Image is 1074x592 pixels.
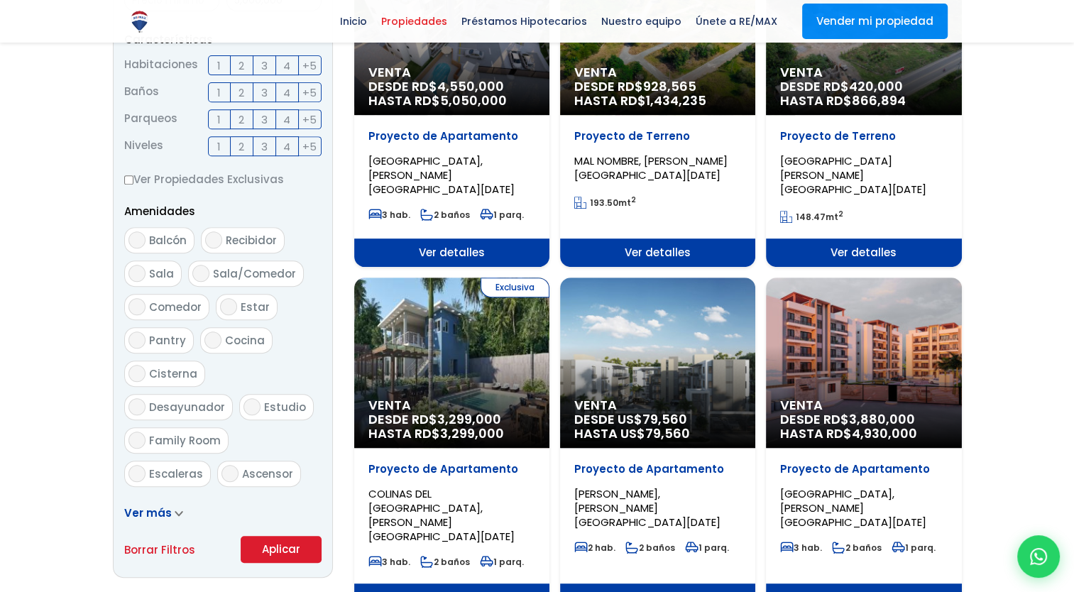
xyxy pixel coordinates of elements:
span: HASTA RD$ [368,94,535,108]
span: 1 parq. [892,542,936,554]
span: +5 [302,57,317,75]
input: Comedor [128,298,146,315]
span: mt [780,211,843,223]
input: Pantry [128,331,146,349]
span: [GEOGRAPHIC_DATA], [PERSON_NAME][GEOGRAPHIC_DATA][DATE] [368,153,515,197]
span: Exclusiva [481,278,549,297]
span: 1 [217,57,221,75]
span: HASTA RD$ [368,427,535,441]
span: 3 [261,57,268,75]
span: Venta [574,398,741,412]
input: Cisterna [128,365,146,382]
label: Ver Propiedades Exclusivas [124,170,322,188]
span: Venta [368,398,535,412]
span: HASTA RD$ [780,94,947,108]
p: Amenidades [124,202,322,220]
p: Proyecto de Apartamento [368,129,535,143]
a: Vender mi propiedad [802,4,948,39]
span: DESDE RD$ [574,80,741,108]
span: Venta [368,65,535,80]
span: Family Room [149,433,221,448]
span: Venta [574,65,741,80]
input: Desayunador [128,398,146,415]
span: Desayunador [149,400,225,415]
input: Sala/Comedor [192,265,209,282]
span: Venta [780,398,947,412]
input: Escaleras [128,465,146,482]
span: 193.50 [590,197,618,209]
span: Comedor [149,300,202,314]
span: 866,894 [852,92,906,109]
input: Estudio [243,398,261,415]
span: DESDE RD$ [368,412,535,441]
span: Niveles [124,136,163,156]
p: Proyecto de Apartamento [368,462,535,476]
p: Proyecto de Terreno [780,129,947,143]
span: Ver detalles [354,239,549,267]
span: MAL NOMBRE, [PERSON_NAME][GEOGRAPHIC_DATA][DATE] [574,153,728,182]
span: Recibidor [226,233,277,248]
span: HASTA RD$ [780,427,947,441]
span: 1 [217,84,221,102]
span: 2 [239,111,244,128]
span: 4 [283,84,290,102]
span: 3 hab. [780,542,822,554]
span: 3 hab. [368,209,410,221]
span: 3 [261,84,268,102]
span: 3 [261,111,268,128]
input: Ver Propiedades Exclusivas [124,175,133,185]
span: 1 [217,138,221,155]
span: Propiedades [374,11,454,32]
span: 2 [239,57,244,75]
span: 2 baños [832,542,882,554]
span: Balcón [149,233,187,248]
sup: 2 [631,194,636,205]
span: Únete a RE/MAX [689,11,784,32]
button: Aplicar [241,536,322,563]
span: Inicio [333,11,374,32]
input: Family Room [128,432,146,449]
span: Sala [149,266,174,281]
span: HASTA RD$ [574,94,741,108]
span: +5 [302,138,317,155]
span: 148.47 [796,211,826,223]
span: 5,050,000 [440,92,507,109]
span: 1 parq. [480,556,524,568]
span: HASTA US$ [574,427,741,441]
span: 3,299,000 [437,410,501,428]
sup: 2 [838,209,843,219]
span: DESDE US$ [574,412,741,441]
span: Escaleras [149,466,203,481]
span: COLINAS DEL [GEOGRAPHIC_DATA], [PERSON_NAME][GEOGRAPHIC_DATA][DATE] [368,486,515,544]
span: Estudio [264,400,306,415]
p: Proyecto de Apartamento [574,462,741,476]
span: Ascensor [242,466,293,481]
span: Baños [124,82,159,102]
span: Préstamos Hipotecarios [454,11,594,32]
span: mt [574,197,636,209]
span: 79,560 [642,410,687,428]
a: Ver más [124,505,183,520]
span: Parqueos [124,109,177,129]
span: 3,880,000 [849,410,915,428]
span: 4,930,000 [852,424,917,442]
span: Cocina [225,333,265,348]
span: 2 baños [420,209,470,221]
input: Sala [128,265,146,282]
span: 3,299,000 [440,424,504,442]
input: Recibidor [205,231,222,248]
span: 4,550,000 [437,77,504,95]
span: DESDE RD$ [780,80,947,108]
span: Ver detalles [766,239,961,267]
span: 1,434,235 [646,92,706,109]
input: Cocina [204,331,221,349]
span: 3 hab. [368,556,410,568]
span: 4 [283,138,290,155]
span: 2 baños [625,542,675,554]
span: 4 [283,57,290,75]
span: Estar [241,300,270,314]
span: 3 [261,138,268,155]
span: Nuestro equipo [594,11,689,32]
span: 79,560 [645,424,690,442]
span: Habitaciones [124,55,198,75]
